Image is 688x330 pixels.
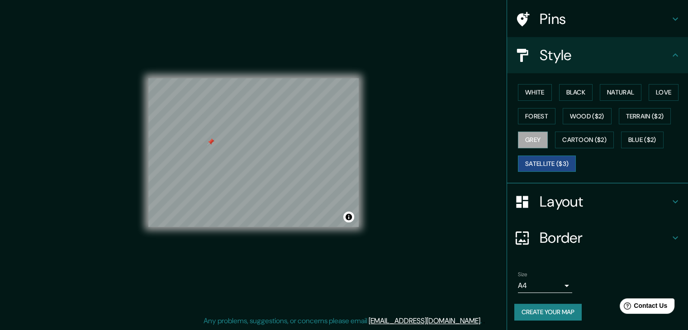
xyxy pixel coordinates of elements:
[482,316,483,326] div: .
[518,132,548,148] button: Grey
[621,132,664,148] button: Blue ($2)
[507,37,688,73] div: Style
[507,184,688,220] div: Layout
[343,212,354,222] button: Toggle attribution
[540,10,670,28] h4: Pins
[518,84,552,101] button: White
[369,316,480,325] a: [EMAIL_ADDRESS][DOMAIN_NAME]
[483,316,485,326] div: .
[619,108,671,125] button: Terrain ($2)
[559,84,593,101] button: Black
[540,229,670,247] h4: Border
[555,132,614,148] button: Cartoon ($2)
[607,295,678,320] iframe: Help widget launcher
[540,193,670,211] h4: Layout
[204,316,482,326] p: Any problems, suggestions, or concerns please email .
[514,304,582,321] button: Create your map
[518,278,572,293] div: A4
[518,156,576,172] button: Satellite ($3)
[600,84,641,101] button: Natural
[518,108,555,125] button: Forest
[563,108,612,125] button: Wood ($2)
[540,46,670,64] h4: Style
[507,1,688,37] div: Pins
[649,84,679,101] button: Love
[507,220,688,256] div: Border
[518,271,527,278] label: Size
[148,78,359,227] canvas: Map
